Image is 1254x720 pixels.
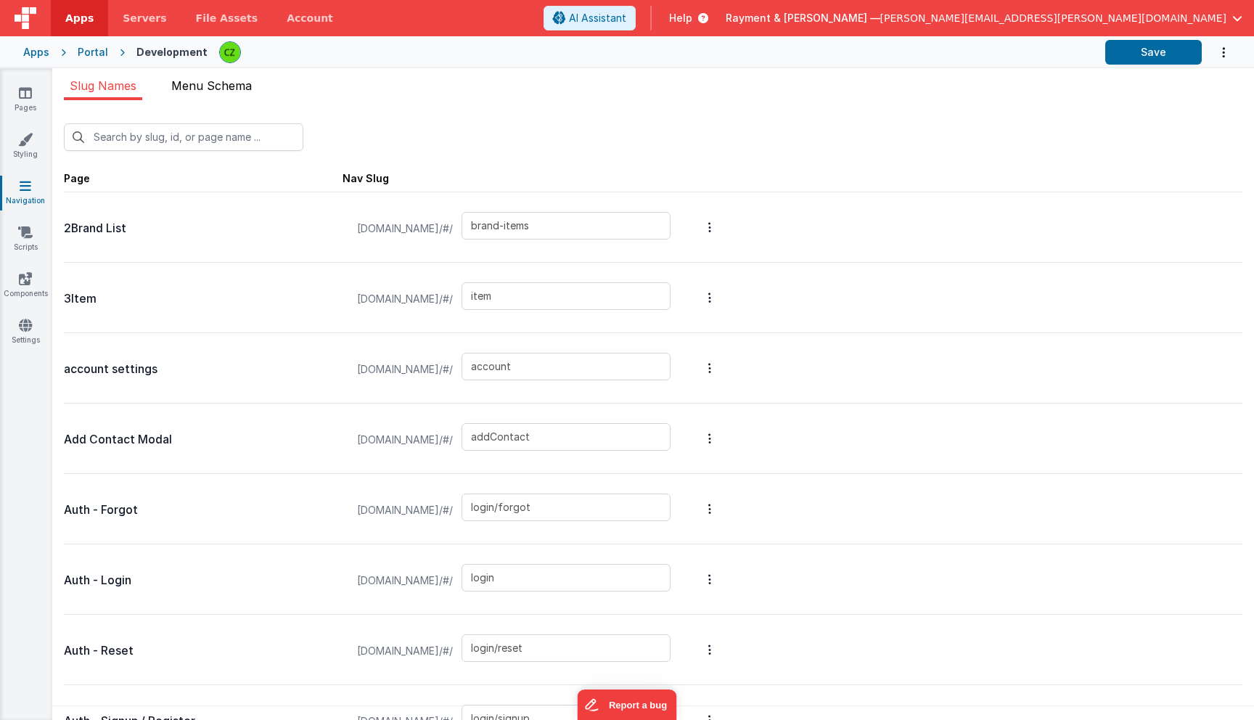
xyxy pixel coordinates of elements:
[123,11,166,25] span: Servers
[462,564,671,592] input: Enter a slug name
[196,11,258,25] span: File Assets
[70,78,136,93] span: Slug Names
[700,339,720,397] button: Options
[171,78,252,93] span: Menu Schema
[1105,40,1202,65] button: Save
[348,342,462,397] span: [DOMAIN_NAME]/#/
[462,423,671,451] input: Enter a slug name
[64,641,343,661] p: Auth - Reset
[700,480,720,538] button: Options
[348,553,462,608] span: [DOMAIN_NAME]/#/
[348,201,462,256] span: [DOMAIN_NAME]/#/
[544,6,636,30] button: AI Assistant
[726,11,1242,25] button: Rayment & [PERSON_NAME] — [PERSON_NAME][EMAIL_ADDRESS][PERSON_NAME][DOMAIN_NAME]
[23,45,49,60] div: Apps
[78,45,108,60] div: Portal
[700,550,720,608] button: Options
[64,570,343,591] p: Auth - Login
[64,218,343,239] p: 2Brand List
[462,212,671,240] input: Enter a slug name
[64,289,343,309] p: 3Item
[65,11,94,25] span: Apps
[64,430,343,450] p: Add Contact Modal
[700,269,720,327] button: Options
[220,42,240,62] img: b4a104e37d07c2bfba7c0e0e4a273d04
[64,171,343,186] div: Page
[64,359,343,380] p: account settings
[462,494,671,521] input: Enter a slug name
[700,621,720,679] button: Options
[1202,38,1231,67] button: Options
[348,412,462,467] span: [DOMAIN_NAME]/#/
[700,409,720,467] button: Options
[462,634,671,662] input: Enter a slug name
[880,11,1226,25] span: [PERSON_NAME][EMAIL_ADDRESS][PERSON_NAME][DOMAIN_NAME]
[578,690,677,720] iframe: Marker.io feedback button
[64,500,343,520] p: Auth - Forgot
[348,483,462,538] span: [DOMAIN_NAME]/#/
[136,45,208,60] div: Development
[343,171,389,186] div: Nav Slug
[462,282,671,310] input: Enter a slug name
[64,123,303,151] input: Search by slug, id, or page name ...
[348,623,462,679] span: [DOMAIN_NAME]/#/
[569,11,626,25] span: AI Assistant
[669,11,692,25] span: Help
[348,271,462,327] span: [DOMAIN_NAME]/#/
[700,198,720,256] button: Options
[462,353,671,380] input: Enter a slug name
[726,11,880,25] span: Rayment & [PERSON_NAME] —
